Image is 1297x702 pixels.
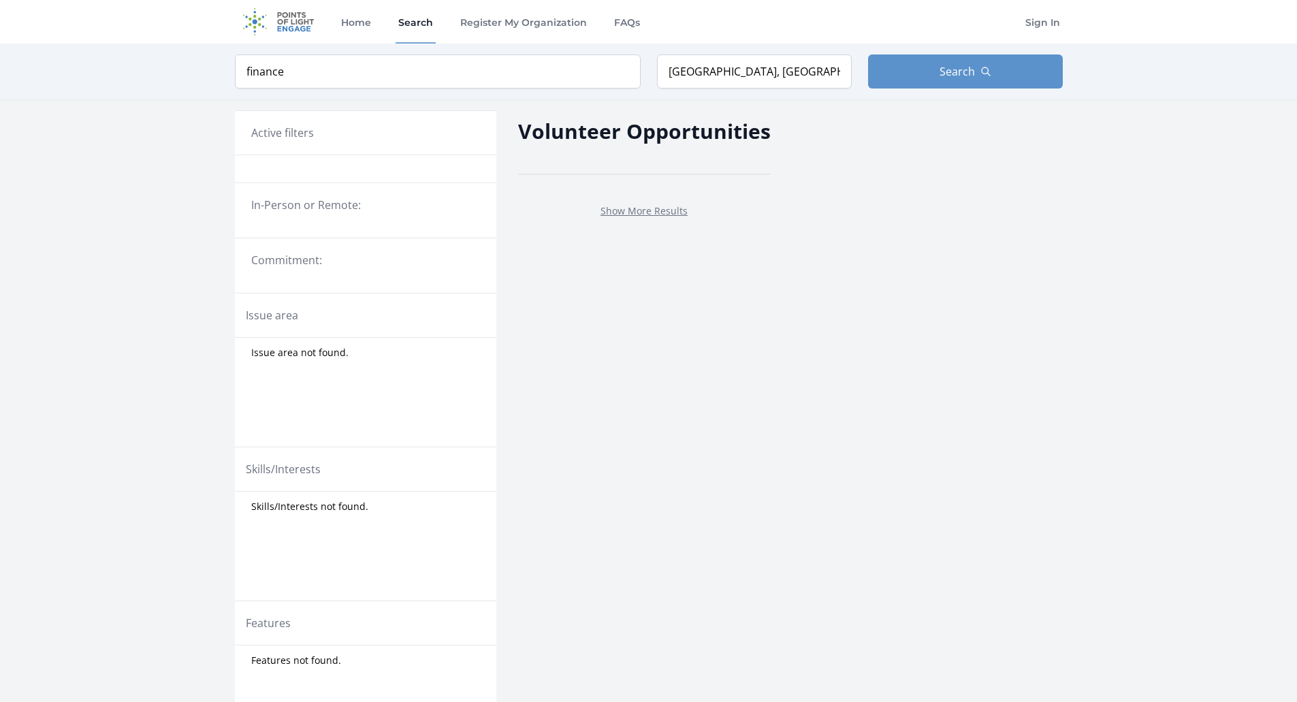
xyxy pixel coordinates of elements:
[251,125,314,141] h3: Active filters
[251,197,480,213] legend: In-Person or Remote:
[251,654,341,667] span: Features not found.
[518,116,771,146] h2: Volunteer Opportunities
[246,461,321,477] legend: Skills/Interests
[246,307,298,323] legend: Issue area
[251,346,349,360] span: Issue area not found.
[657,54,852,89] input: Location
[940,63,975,80] span: Search
[868,54,1063,89] button: Search
[251,252,480,268] legend: Commitment:
[235,54,641,89] input: Keyword
[251,500,368,513] span: Skills/Interests not found.
[246,615,291,631] legend: Features
[601,204,688,217] a: Show More Results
